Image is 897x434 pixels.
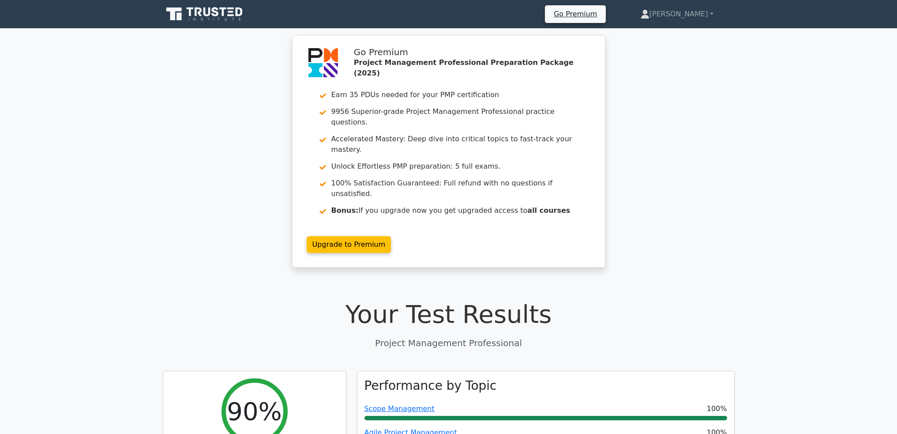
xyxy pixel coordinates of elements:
[364,404,435,413] a: Scope Management
[707,404,727,414] span: 100%
[227,396,281,426] h2: 90%
[619,5,735,23] a: [PERSON_NAME]
[364,378,497,393] h3: Performance by Topic
[163,299,735,329] h1: Your Test Results
[307,236,391,253] a: Upgrade to Premium
[163,336,735,350] p: Project Management Professional
[548,8,602,20] a: Go Premium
